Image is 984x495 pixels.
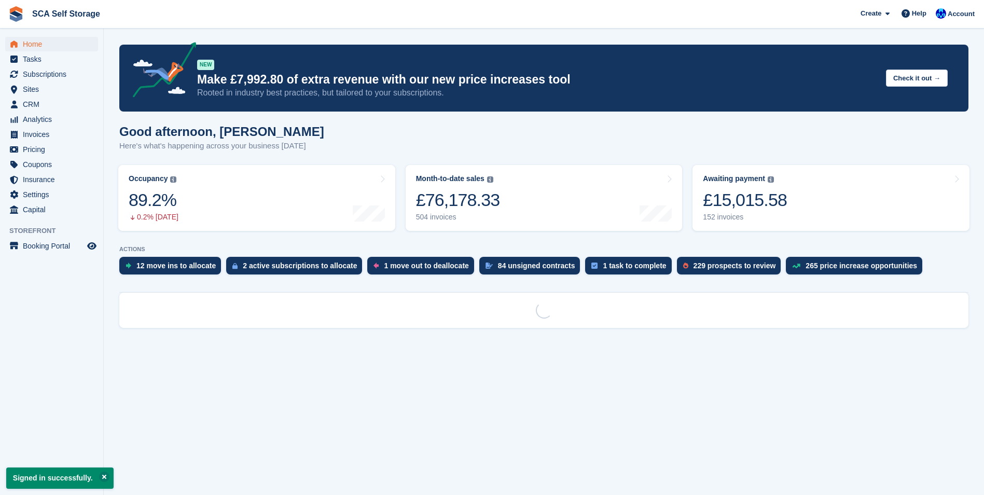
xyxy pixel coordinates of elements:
div: 0.2% [DATE] [129,213,178,222]
span: Help [912,8,926,19]
span: Insurance [23,172,85,187]
img: task-75834270c22a3079a89374b754ae025e5fb1db73e45f91037f5363f120a921f8.svg [591,263,598,269]
button: Check it out → [886,70,948,87]
h1: Good afternoon, [PERSON_NAME] [119,125,324,139]
span: Analytics [23,112,85,127]
a: Month-to-date sales £76,178.33 504 invoices [406,165,683,231]
span: Coupons [23,157,85,172]
img: price_increase_opportunities-93ffe204e8149a01c8c9dc8f82e8f89637d9d84a8eef4429ea346261dce0b2c0.svg [792,264,800,268]
a: menu [5,187,98,202]
img: contract_signature_icon-13c848040528278c33f63329250d36e43548de30e8caae1d1a13099fd9432cc5.svg [486,263,493,269]
div: 89.2% [129,189,178,211]
a: 1 task to complete [585,257,676,280]
div: Awaiting payment [703,174,765,183]
span: Account [948,9,975,19]
img: stora-icon-8386f47178a22dfd0bd8f6a31ec36ba5ce8667c1dd55bd0f319d3a0aa187defe.svg [8,6,24,22]
a: Awaiting payment £15,015.58 152 invoices [692,165,969,231]
p: Rooted in industry best practices, but tailored to your subscriptions. [197,87,878,99]
img: icon-info-grey-7440780725fd019a000dd9b08b2336e03edf1995a4989e88bcd33f0948082b44.svg [768,176,774,183]
a: SCA Self Storage [28,5,104,22]
div: Month-to-date sales [416,174,484,183]
div: NEW [197,60,214,70]
span: Sites [23,82,85,97]
div: 12 move ins to allocate [136,262,216,270]
a: 1 move out to deallocate [367,257,479,280]
a: menu [5,127,98,142]
a: menu [5,82,98,97]
span: Subscriptions [23,67,85,81]
div: 1 task to complete [603,262,666,270]
img: active_subscription_to_allocate_icon-d502201f5373d7db506a760aba3b589e785aa758c864c3986d89f69b8ff3... [232,263,238,269]
span: Invoices [23,127,85,142]
div: 265 price increase opportunities [806,262,917,270]
a: 12 move ins to allocate [119,257,226,280]
a: menu [5,202,98,217]
div: £15,015.58 [703,189,787,211]
a: 265 price increase opportunities [786,257,927,280]
p: Signed in successfully. [6,467,114,489]
span: Create [861,8,881,19]
img: Kelly Neesham [936,8,946,19]
a: menu [5,239,98,253]
a: menu [5,157,98,172]
span: Booking Portal [23,239,85,253]
span: Home [23,37,85,51]
img: icon-info-grey-7440780725fd019a000dd9b08b2336e03edf1995a4989e88bcd33f0948082b44.svg [487,176,493,183]
a: 2 active subscriptions to allocate [226,257,367,280]
div: 504 invoices [416,213,500,222]
p: Here's what's happening across your business [DATE] [119,140,324,152]
img: prospect-51fa495bee0391a8d652442698ab0144808aea92771e9ea1ae160a38d050c398.svg [683,263,688,269]
a: 84 unsigned contracts [479,257,586,280]
div: 229 prospects to review [694,262,776,270]
p: ACTIONS [119,246,968,253]
span: Capital [23,202,85,217]
a: menu [5,172,98,187]
a: menu [5,142,98,157]
img: move_outs_to_deallocate_icon-f764333ba52eb49d3ac5e1228854f67142a1ed5810a6f6cc68b1a99e826820c5.svg [373,263,379,269]
span: Pricing [23,142,85,157]
span: Settings [23,187,85,202]
a: menu [5,67,98,81]
a: Preview store [86,240,98,252]
div: 84 unsigned contracts [498,262,575,270]
p: Make £7,992.80 of extra revenue with our new price increases tool [197,72,878,87]
img: icon-info-grey-7440780725fd019a000dd9b08b2336e03edf1995a4989e88bcd33f0948082b44.svg [170,176,176,183]
div: 2 active subscriptions to allocate [243,262,357,270]
a: menu [5,112,98,127]
span: CRM [23,97,85,112]
span: Storefront [9,226,103,236]
a: 229 prospects to review [677,257,786,280]
span: Tasks [23,52,85,66]
div: 152 invoices [703,213,787,222]
a: menu [5,97,98,112]
a: menu [5,37,98,51]
div: £76,178.33 [416,189,500,211]
img: price-adjustments-announcement-icon-8257ccfd72463d97f412b2fc003d46551f7dbcb40ab6d574587a9cd5c0d94... [124,42,197,101]
div: Occupancy [129,174,168,183]
div: 1 move out to deallocate [384,262,468,270]
img: move_ins_to_allocate_icon-fdf77a2bb77ea45bf5b3d319d69a93e2d87916cf1d5bf7949dd705db3b84f3ca.svg [126,263,131,269]
a: menu [5,52,98,66]
a: Occupancy 89.2% 0.2% [DATE] [118,165,395,231]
